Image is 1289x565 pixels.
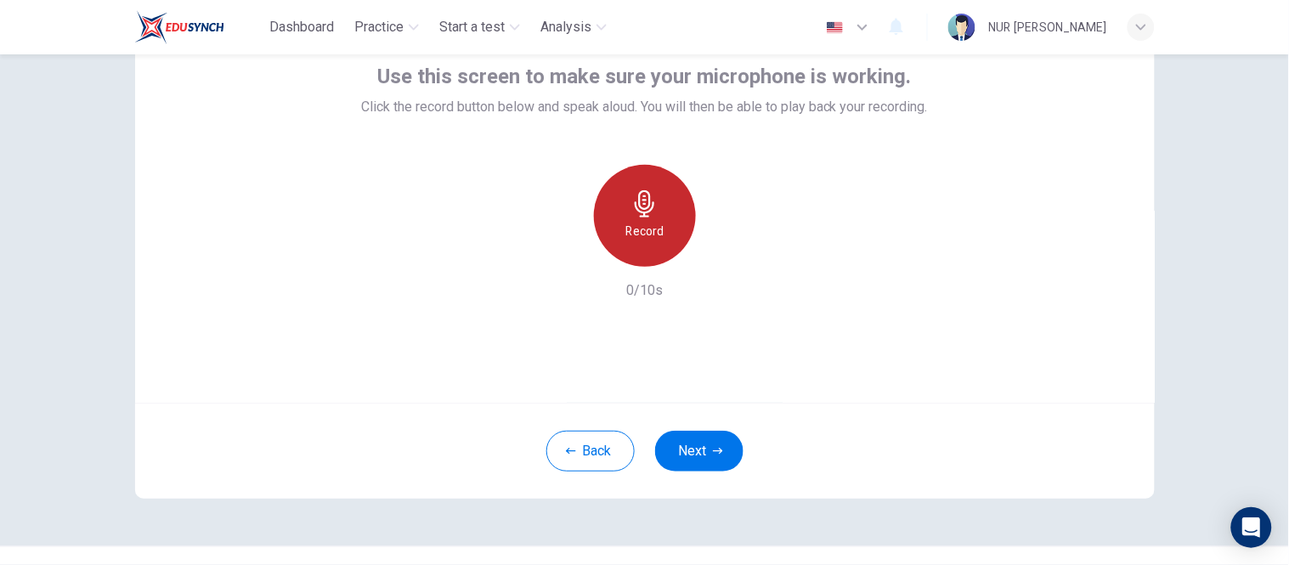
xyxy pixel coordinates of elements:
[354,17,404,37] span: Practice
[135,10,224,44] img: EduSynch logo
[948,14,975,41] img: Profile picture
[546,431,635,472] button: Back
[269,17,334,37] span: Dashboard
[540,17,591,37] span: Analysis
[1231,507,1272,548] div: Open Intercom Messenger
[989,17,1107,37] div: NUR [PERSON_NAME]
[135,10,263,44] a: EduSynch logo
[655,431,743,472] button: Next
[626,280,663,301] h6: 0/10s
[625,221,664,241] h6: Record
[263,12,341,42] button: Dashboard
[824,21,845,34] img: en
[378,63,912,90] span: Use this screen to make sure your microphone is working.
[594,165,696,267] button: Record
[432,12,527,42] button: Start a test
[534,12,613,42] button: Analysis
[361,97,928,117] span: Click the record button below and speak aloud. You will then be able to play back your recording.
[439,17,505,37] span: Start a test
[348,12,426,42] button: Practice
